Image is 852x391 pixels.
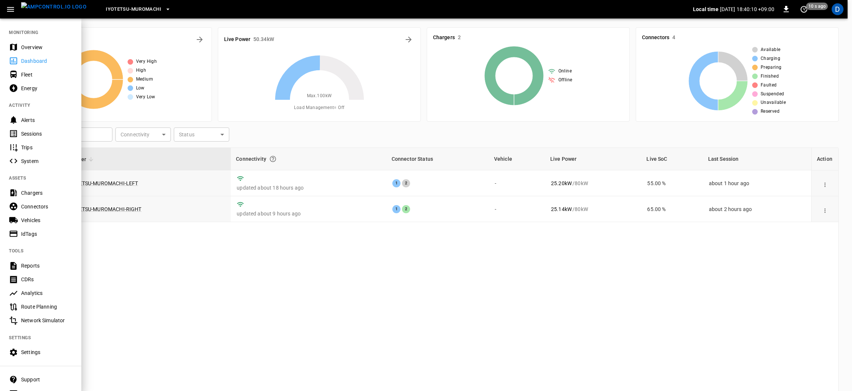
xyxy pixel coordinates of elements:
[21,189,72,197] div: Chargers
[21,71,72,78] div: Fleet
[106,5,161,14] span: Iyotetsu-Muromachi
[798,3,810,15] button: set refresh interval
[21,85,72,92] div: Energy
[21,289,72,297] div: Analytics
[21,130,72,137] div: Sessions
[21,348,72,356] div: Settings
[21,57,72,65] div: Dashboard
[21,116,72,124] div: Alerts
[21,217,72,224] div: Vehicles
[21,230,72,238] div: IdTags
[21,44,72,51] div: Overview
[806,3,828,10] span: 10 s ago
[21,376,72,383] div: Support
[21,317,72,324] div: Network Simulator
[21,276,72,283] div: CDRs
[21,303,72,310] div: Route Planning
[21,262,72,269] div: Reports
[21,157,72,165] div: System
[21,203,72,210] div: Connectors
[720,6,774,13] p: [DATE] 18:40:10 +09:00
[832,3,843,15] div: profile-icon
[21,144,72,151] div: Trips
[693,6,719,13] p: Local time
[21,2,87,11] img: ampcontrol.io logo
